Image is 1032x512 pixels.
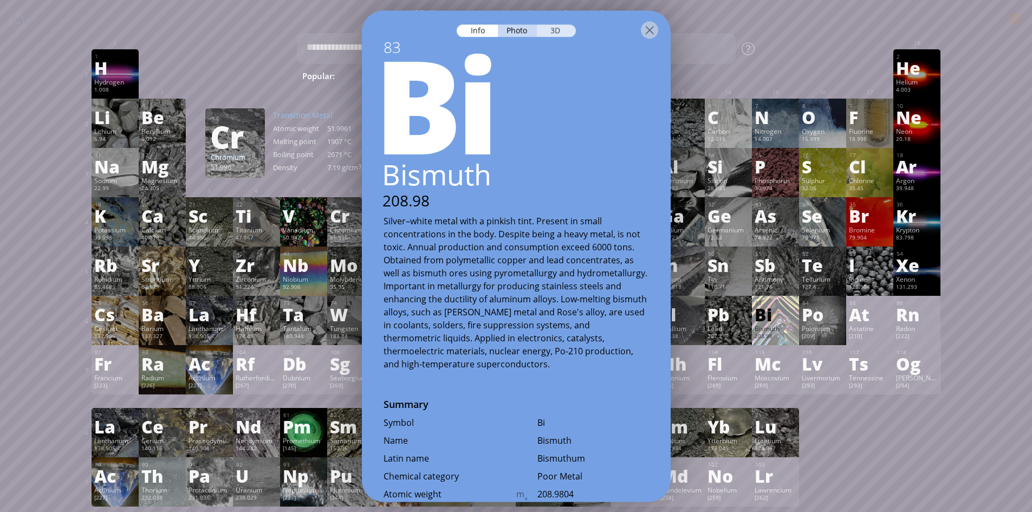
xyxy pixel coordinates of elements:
div: Vanadium [283,225,324,234]
div: C [708,108,749,126]
div: 24.305 [141,185,183,193]
div: 9.012 [141,135,183,144]
div: Boiling point [273,150,327,159]
div: Mo [330,256,372,274]
div: 70 [708,412,749,419]
div: Boron [660,127,702,135]
div: Magnesium [141,176,183,185]
div: 114 [708,349,749,356]
div: 69.723 [660,234,702,243]
div: W [330,306,372,323]
div: 58 [142,412,183,419]
div: 38 [142,250,183,257]
span: Methane [638,69,685,82]
div: 51.996 [211,163,259,171]
div: Gallium [660,225,702,234]
div: [293] [802,382,843,391]
div: 23 [283,201,324,208]
div: Sulphur [802,176,843,185]
div: 6.94 [94,135,136,144]
div: 106 [330,349,372,356]
div: 95.95 [330,283,372,292]
div: 12 [142,152,183,159]
div: 89 [189,349,230,356]
div: Ne [896,108,938,126]
div: 24 [211,114,259,124]
div: Cl [849,158,891,175]
div: Tungsten [330,324,372,333]
div: Te [802,256,843,274]
div: 180.948 [283,333,324,341]
div: Neon [896,127,938,135]
div: Livermorium [802,373,843,382]
div: 79.904 [849,234,891,243]
div: 82 [708,300,749,307]
div: 62 [330,412,372,419]
div: 104 [236,349,277,356]
div: 115 [755,349,796,356]
div: 12.011 [708,135,749,144]
div: Chromium [211,152,259,162]
div: Bismuth [755,324,796,333]
div: 183.84 [330,333,372,341]
div: Nh [660,355,702,372]
div: 1.008 [94,86,136,95]
div: Lead [708,324,749,333]
div: Li [94,108,136,126]
div: 51 [755,250,796,257]
div: Thallium [660,324,702,333]
div: Bismuth [360,156,671,193]
div: [286] [660,382,702,391]
div: Se [802,207,843,224]
div: 32.06 [802,185,843,193]
div: Density [273,163,327,172]
div: 18.998 [849,135,891,144]
div: La [189,306,230,323]
div: Tin [708,275,749,283]
div: Cs [94,306,136,323]
div: Si [708,158,749,175]
div: Argon [896,176,938,185]
div: 54 [897,250,938,257]
div: Rutherfordium [236,373,277,382]
div: 57 [95,412,136,419]
div: 44.956 [189,234,230,243]
div: 71 [755,412,796,419]
div: Germanium [708,225,749,234]
div: 92.906 [283,283,324,292]
div: 127.6 [802,283,843,292]
div: 91.224 [236,283,277,292]
div: Popular: [302,69,343,84]
div: Ra [141,355,183,372]
div: 126.904 [849,283,891,292]
div: Summary [362,398,671,417]
div: V [283,207,324,224]
div: Tellurium [802,275,843,283]
div: As [755,207,796,224]
h1: Talbica. Interactive chemistry [83,5,950,28]
div: 84 [802,300,843,307]
div: Ba [141,306,183,323]
div: 14.007 [755,135,796,144]
div: H [94,59,136,76]
div: Nb [283,256,324,274]
div: Iodine [849,275,891,283]
div: 33 [755,201,796,208]
div: Symbol [384,417,516,429]
div: 74.922 [755,234,796,243]
div: Rubidium [94,275,136,283]
div: 61 [283,412,324,419]
div: Francium [94,373,136,382]
div: Nitrogen [755,127,796,135]
div: 178.49 [236,333,277,341]
div: Seaborgium [330,373,372,382]
div: Rn [896,306,938,323]
div: 117 [849,349,891,356]
div: Po [802,306,843,323]
div: 1907 °C [327,137,381,146]
div: Scandium [189,225,230,234]
div: 207.2 [708,333,749,341]
div: 72.63 [708,234,749,243]
div: Sr [141,256,183,274]
div: Og [896,355,938,372]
